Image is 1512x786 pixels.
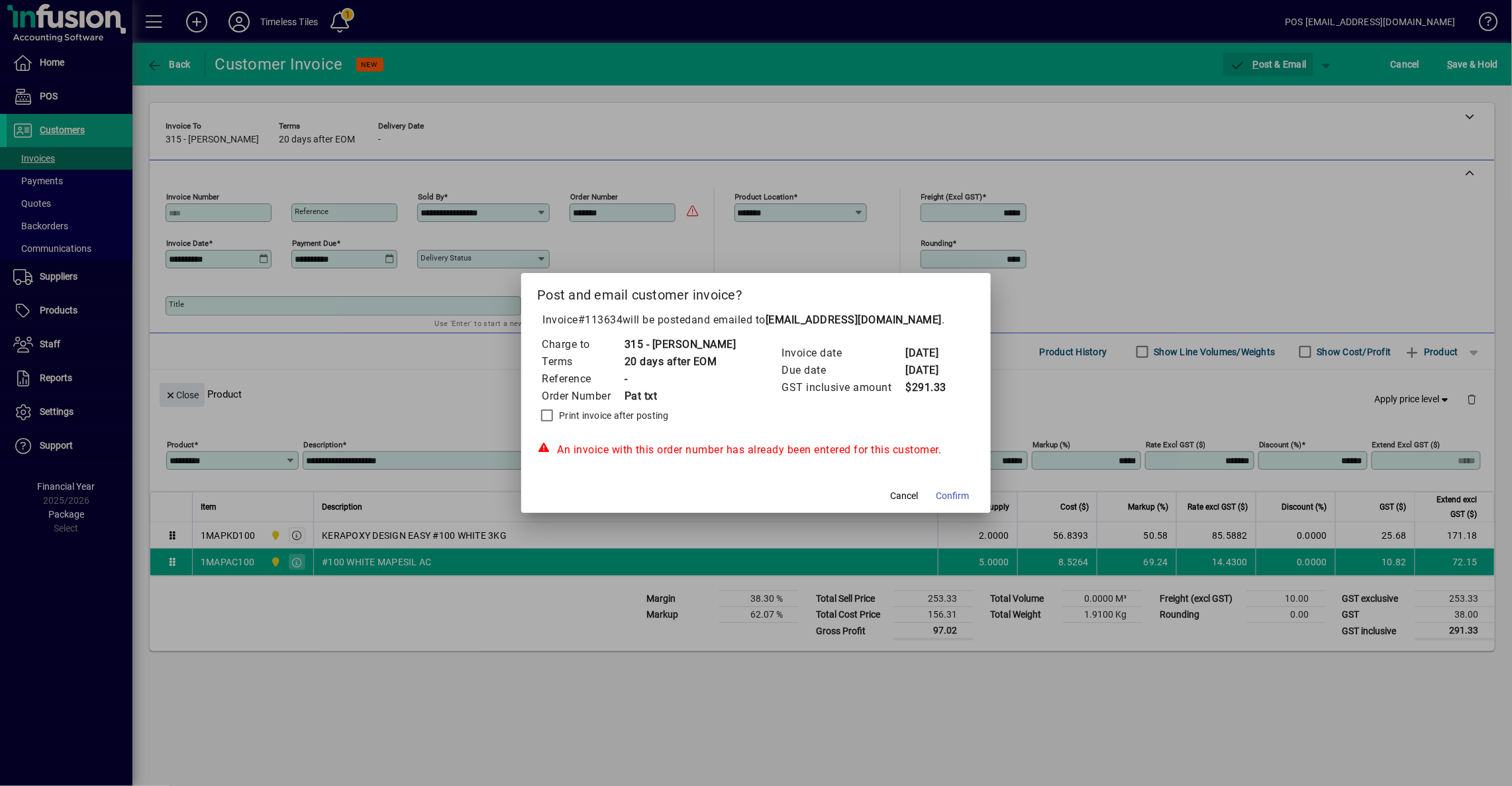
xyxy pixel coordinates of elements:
td: Invoice date [781,345,905,362]
b: [EMAIL_ADDRESS][DOMAIN_NAME] [766,313,942,326]
button: Cancel [883,484,926,508]
button: Confirm [931,484,975,508]
td: 315 - [PERSON_NAME] [624,336,736,353]
td: 20 days after EOM [624,353,736,370]
td: Charge to [541,336,624,353]
span: and emailed to [691,313,942,326]
td: GST inclusive amount [781,379,905,396]
td: Terms [541,353,624,370]
td: $291.33 [905,379,958,396]
div: An invoice with this order number has already been entered for this customer. [537,442,975,458]
h2: Post and email customer invoice? [521,273,991,311]
td: Reference [541,370,624,388]
td: Due date [781,362,905,379]
td: [DATE] [905,362,958,379]
span: Confirm [936,489,970,503]
span: Cancel [891,489,919,503]
span: #113634 [578,313,623,326]
td: Order Number [541,388,624,405]
p: Invoice will be posted . [537,312,975,328]
label: Print invoice after posting [556,409,669,422]
td: [DATE] [905,345,958,362]
td: - [624,370,736,388]
td: Pat txt [624,388,736,405]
